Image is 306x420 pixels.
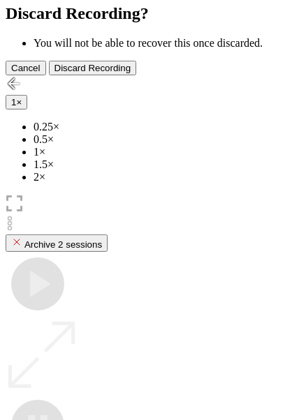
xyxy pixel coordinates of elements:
li: 1× [34,146,300,158]
h2: Discard Recording? [6,4,300,23]
li: 0.25× [34,121,300,133]
li: You will not be able to recover this once discarded. [34,37,300,50]
li: 2× [34,171,300,183]
button: Cancel [6,61,46,75]
span: 1 [11,97,16,107]
div: Archive 2 sessions [11,237,102,250]
button: 1× [6,95,27,110]
li: 1.5× [34,158,300,171]
li: 0.5× [34,133,300,146]
button: Archive 2 sessions [6,234,108,252]
button: Discard Recording [49,61,137,75]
